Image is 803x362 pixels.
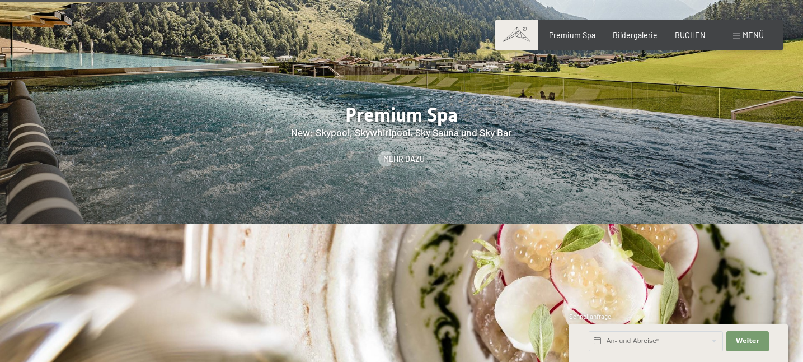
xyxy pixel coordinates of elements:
[736,337,759,346] span: Weiter
[383,154,425,165] span: Mehr dazu
[726,331,769,351] button: Weiter
[613,30,658,40] a: Bildergalerie
[549,30,595,40] a: Premium Spa
[378,154,425,165] a: Mehr dazu
[569,313,611,320] span: Schnellanfrage
[675,30,706,40] a: BUCHEN
[743,30,764,40] span: Menü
